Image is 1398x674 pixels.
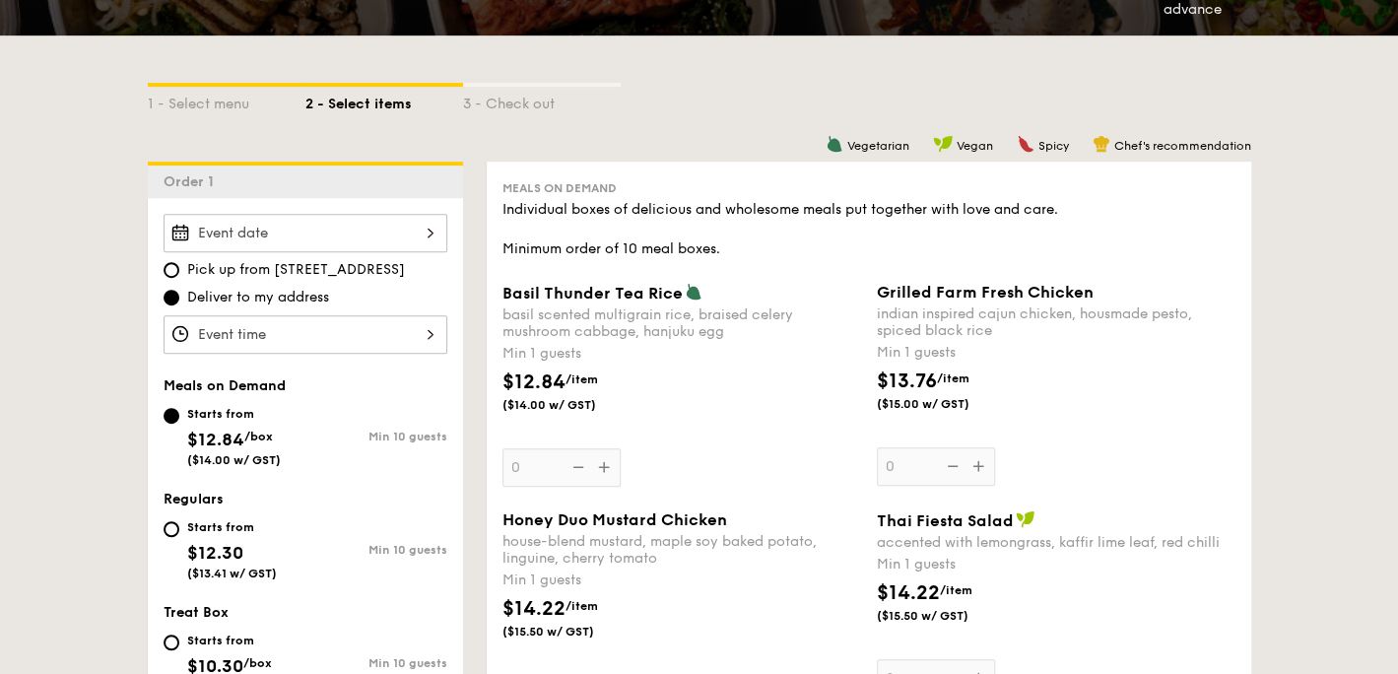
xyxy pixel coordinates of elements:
[940,583,972,597] span: /item
[1038,139,1069,153] span: Spicy
[826,135,843,153] img: icon-vegetarian.fe4039eb.svg
[164,521,179,537] input: Starts from$12.30($13.41 w/ GST)Min 10 guests
[187,260,405,280] span: Pick up from [STREET_ADDRESS]
[187,288,329,307] span: Deliver to my address
[502,510,727,529] span: Honey Duo Mustard Chicken
[877,608,1011,624] span: ($15.50 w/ GST)
[164,377,286,394] span: Meals on Demand
[502,200,1235,259] div: Individual boxes of delicious and wholesome meals put together with love and care. Minimum order ...
[305,543,447,557] div: Min 10 guests
[877,305,1235,339] div: indian inspired cajun chicken, housmade pesto, spiced black rice
[877,283,1094,302] span: Grilled Farm Fresh Chicken
[164,262,179,278] input: Pick up from [STREET_ADDRESS]
[164,408,179,424] input: Starts from$12.84/box($14.00 w/ GST)Min 10 guests
[463,87,621,114] div: 3 - Check out
[187,453,281,467] span: ($14.00 w/ GST)
[847,139,909,153] span: Vegetarian
[164,635,179,650] input: Starts from$10.30/box($11.23 w/ GST)Min 10 guests
[502,597,566,621] span: $14.22
[187,633,276,648] div: Starts from
[187,567,277,580] span: ($13.41 w/ GST)
[877,370,937,393] span: $13.76
[502,571,861,590] div: Min 1 guests
[244,430,273,443] span: /box
[877,581,940,605] span: $14.22
[187,542,243,564] span: $12.30
[877,511,1014,530] span: Thai Fiesta Salad
[502,624,636,640] span: ($15.50 w/ GST)
[502,344,861,364] div: Min 1 guests
[877,534,1235,551] div: accented with lemongrass, kaffir lime leaf, red chilli
[502,533,861,567] div: house-blend mustard, maple soy baked potato, linguine, cherry tomato
[187,429,244,450] span: $12.84
[1093,135,1110,153] img: icon-chef-hat.a58ddaea.svg
[164,491,224,507] span: Regulars
[305,430,447,443] div: Min 10 guests
[187,406,281,422] div: Starts from
[566,372,598,386] span: /item
[877,555,1235,574] div: Min 1 guests
[243,656,272,670] span: /box
[502,181,617,195] span: Meals on Demand
[502,371,566,394] span: $12.84
[1017,135,1034,153] img: icon-spicy.37a8142b.svg
[502,306,861,340] div: basil scented multigrain rice, braised celery mushroom cabbage, hanjuku egg
[937,371,969,385] span: /item
[305,656,447,670] div: Min 10 guests
[1114,139,1251,153] span: Chef's recommendation
[187,519,277,535] div: Starts from
[877,343,1235,363] div: Min 1 guests
[148,87,305,114] div: 1 - Select menu
[502,397,636,413] span: ($14.00 w/ GST)
[164,173,222,190] span: Order 1
[305,87,463,114] div: 2 - Select items
[1016,510,1035,528] img: icon-vegan.f8ff3823.svg
[957,139,993,153] span: Vegan
[164,214,447,252] input: Event date
[685,283,702,301] img: icon-vegetarian.fe4039eb.svg
[164,604,229,621] span: Treat Box
[877,396,1011,412] span: ($15.00 w/ GST)
[164,315,447,354] input: Event time
[566,599,598,613] span: /item
[502,284,683,303] span: Basil Thunder Tea Rice
[164,290,179,305] input: Deliver to my address
[933,135,953,153] img: icon-vegan.f8ff3823.svg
